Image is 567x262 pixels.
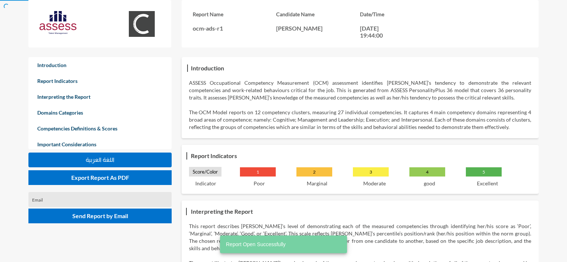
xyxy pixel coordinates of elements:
[28,136,172,152] a: Important Considerations
[466,167,502,177] p: 5
[360,25,393,39] p: [DATE] 19:44:00
[28,209,172,223] button: Send Report by Email
[477,180,498,186] p: Excellent
[353,167,389,177] p: 3
[71,174,129,181] span: Export Report As PDF
[193,25,276,32] p: ocm-ads-r1
[424,180,435,186] p: good
[28,57,172,73] a: Introduction
[28,73,172,89] a: Report Indicators
[189,167,221,177] p: Score/Color
[360,11,444,17] h3: Date/Time
[189,206,255,217] h3: Interpreting the Report
[254,180,265,186] p: Poor
[276,25,360,32] p: [PERSON_NAME]
[296,167,332,177] p: 2
[28,153,172,167] button: اللغة العربية
[189,223,532,252] p: This report describes [PERSON_NAME]’s level of demonstrating each of the measured competencies th...
[28,89,172,105] a: Interpreting the Report
[72,212,128,219] span: Send Report by Email
[363,180,386,186] p: Moderate
[193,11,276,17] h3: Report Name
[189,150,239,161] h3: Report Indicators
[123,11,160,37] img: OCM.svg
[189,109,532,131] p: The OCM Model reports on 12 competency clusters, measuring 27 individual competencies. It capture...
[28,105,172,120] a: Domains Categories
[195,180,216,186] p: Indicator
[226,241,286,248] span: Report Open Successfully
[28,120,172,136] a: Competencies Definitions & Scores
[86,157,114,163] span: اللغة العربية
[189,79,532,101] p: ASSESS Occupational Competency Measurement (OCM) assessment identifies [PERSON_NAME]’s tendency t...
[276,11,360,17] h3: Candidate Name
[39,11,76,34] img: AssessLogoo.svg
[240,167,276,177] p: 1
[189,63,226,73] h3: Introduction
[409,167,445,177] p: 4
[307,180,327,186] p: Marginal
[28,170,172,185] button: Export Report As PDF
